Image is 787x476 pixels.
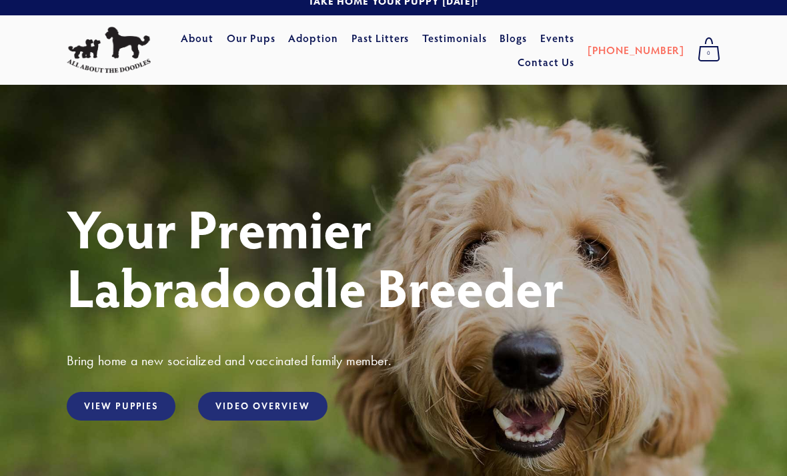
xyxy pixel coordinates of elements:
[588,38,684,62] a: [PHONE_NUMBER]
[227,26,275,50] a: Our Pups
[67,392,175,421] a: View Puppies
[351,31,410,45] a: Past Litters
[181,26,213,50] a: About
[67,352,720,369] h3: Bring home a new socialized and vaccinated family member.
[698,45,720,62] span: 0
[67,198,720,316] h1: Your Premier Labradoodle Breeder
[691,33,727,67] a: 0 items in cart
[500,26,527,50] a: Blogs
[67,27,151,73] img: All About The Doodles
[540,26,574,50] a: Events
[518,50,574,74] a: Contact Us
[422,26,487,50] a: Testimonials
[198,392,327,421] a: Video Overview
[288,26,338,50] a: Adoption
